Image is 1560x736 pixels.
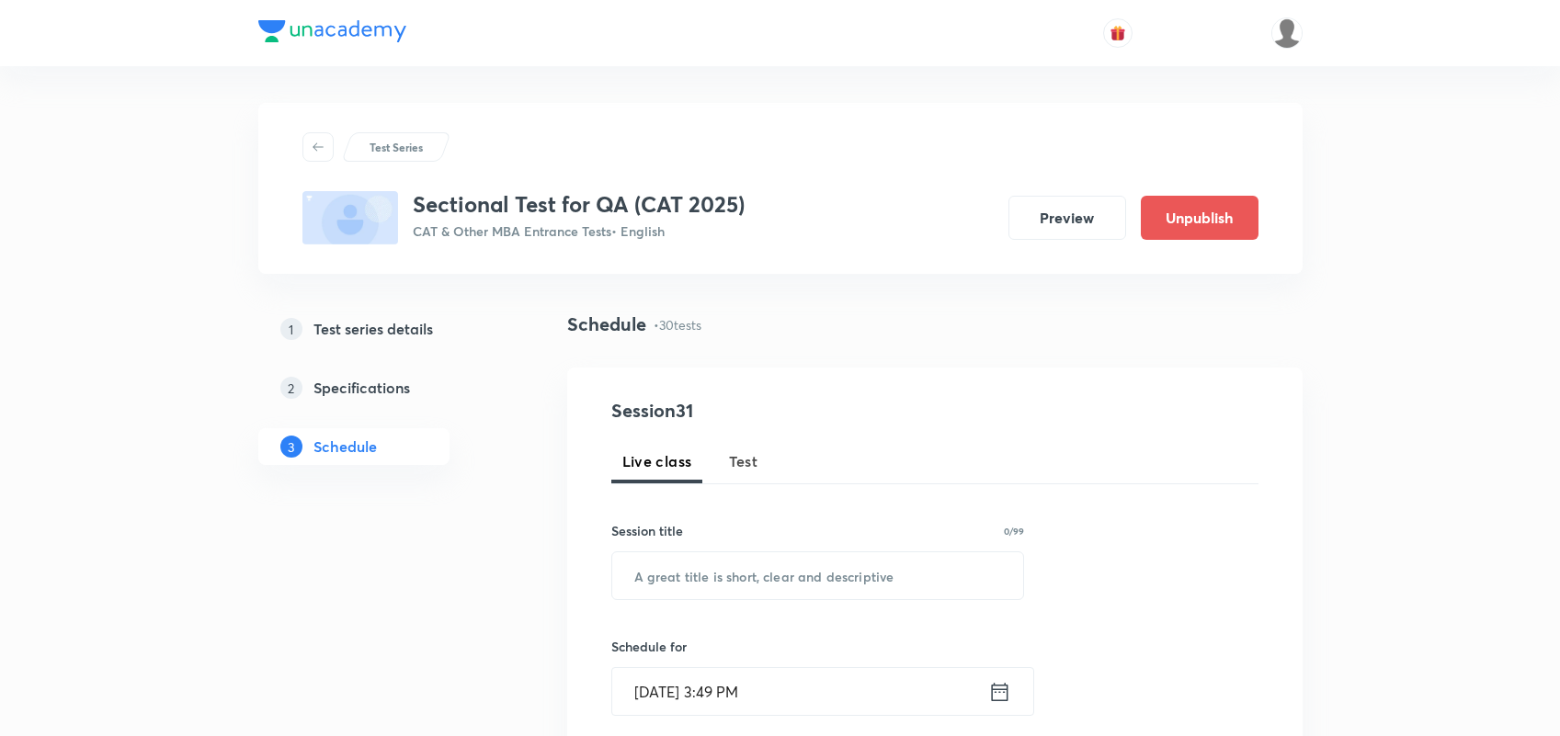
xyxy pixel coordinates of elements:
[654,315,701,334] p: • 30 tests
[313,318,433,340] h5: Test series details
[1141,196,1258,240] button: Unpublish
[258,369,508,406] a: 2Specifications
[258,20,406,42] img: Company Logo
[258,311,508,347] a: 1Test series details
[1008,196,1126,240] button: Preview
[567,311,646,338] h4: Schedule
[280,318,302,340] p: 1
[313,377,410,399] h5: Specifications
[413,221,745,241] p: CAT & Other MBA Entrance Tests • English
[622,450,692,472] span: Live class
[413,191,745,218] h3: Sectional Test for QA (CAT 2025)
[1103,18,1133,48] button: avatar
[302,191,398,244] img: fallback-thumbnail.png
[611,397,947,425] h4: Session 31
[370,139,423,155] p: Test Series
[611,637,1025,656] h6: Schedule for
[1271,17,1303,49] img: Coolm
[729,450,758,472] span: Test
[1004,527,1024,536] p: 0/99
[280,377,302,399] p: 2
[611,521,683,540] h6: Session title
[258,20,406,47] a: Company Logo
[612,552,1024,599] input: A great title is short, clear and descriptive
[280,436,302,458] p: 3
[1110,25,1126,41] img: avatar
[313,436,377,458] h5: Schedule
